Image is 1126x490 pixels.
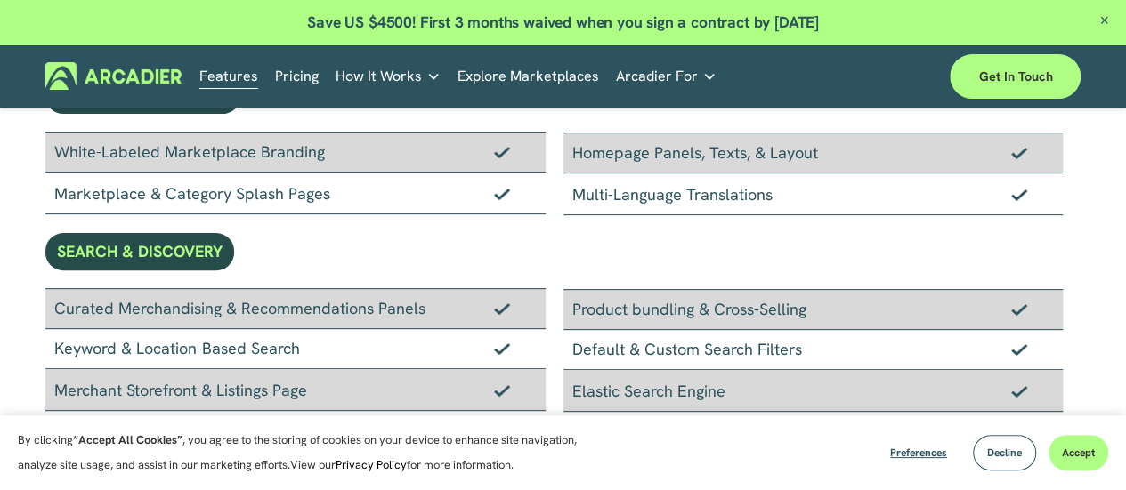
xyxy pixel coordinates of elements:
span: Decline [987,446,1022,460]
img: Checkmark [1011,343,1027,356]
div: Merchant Storefront & Listings Page [45,369,546,411]
img: Checkmark [494,384,510,397]
button: Preferences [877,435,960,470]
strong: “Accept All Cookies” [73,432,182,447]
span: How It Works [336,64,422,89]
div: Curated Merchandising & Recommendations Panels [45,288,546,329]
div: Keyword & Location-Based Search [45,329,546,369]
img: Checkmark [494,146,510,158]
img: Checkmark [494,188,510,200]
a: Privacy Policy [336,457,407,472]
img: Checkmark [494,302,510,315]
div: Product bundling & Cross-Selling [563,289,1064,330]
a: Get in touch [950,54,1081,99]
p: By clicking , you agree to the storing of cookies on your device to enhance site navigation, anal... [18,428,596,478]
img: Checkmark [1011,385,1027,398]
div: Marketplace & Category Splash Pages [45,173,546,214]
span: Preferences [890,446,947,460]
span: Arcadier For [616,64,698,89]
iframe: Chat Widget [1037,405,1126,490]
a: folder dropdown [616,62,717,90]
a: Features [199,62,258,90]
img: Checkmark [1011,147,1027,159]
div: White-Labeled Marketplace Branding [45,132,546,173]
div: Elastic Search Engine [563,370,1064,412]
button: Decline [973,435,1036,470]
div: Default & Custom Search Filters [563,330,1064,370]
img: Arcadier [45,62,182,90]
div: SEARCH & DISCOVERY [45,233,234,270]
a: Explore Marketplaces [458,62,599,90]
a: Pricing [275,62,319,90]
a: folder dropdown [336,62,441,90]
img: Checkmark [494,342,510,355]
div: Multi-Language Translations [563,173,1064,215]
div: Homepage Panels, Texts, & Layout [563,133,1064,173]
img: Checkmark [1011,189,1027,201]
img: Checkmark [1011,303,1027,316]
